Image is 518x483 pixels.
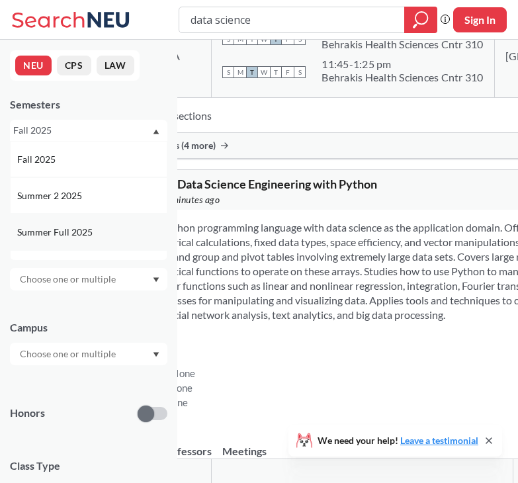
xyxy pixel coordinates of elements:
[294,66,306,78] span: S
[10,97,167,112] div: Semesters
[13,271,124,287] input: Choose one or multiple
[13,346,124,362] input: Choose one or multiple
[322,71,483,84] div: Behrakis Health Sciences Cntr 310
[413,11,429,29] svg: magnifying glass
[10,406,45,421] p: Honors
[400,435,478,446] a: Leave a testimonial
[270,66,282,78] span: T
[10,120,167,141] div: Fall 2025Dropdown arrowFall 2025Summer 2 2025Summer Full 2025Summer 1 2025Spring 2025Fall 2024Sum...
[15,56,52,75] button: NEU
[322,38,483,51] div: Behrakis Health Sciences Cntr 310
[108,177,377,191] span: DAMG 6105 : Data Science Engineering with Python
[234,66,246,78] span: M
[322,58,483,71] div: 11:45 - 1:25 pm
[57,56,91,75] button: CPS
[222,66,234,78] span: S
[171,367,195,379] span: None
[10,268,167,290] div: Dropdown arrow
[282,66,294,78] span: F
[153,352,159,357] svg: Dropdown arrow
[453,7,507,32] button: Sign In
[17,152,58,167] span: Fall 2025
[212,431,513,459] th: Meetings
[150,431,212,459] th: Professors
[17,189,85,203] span: Summer 2 2025
[404,7,437,33] div: magnifying glass
[258,66,270,78] span: W
[10,459,167,473] span: Class Type
[10,320,167,335] div: Campus
[318,436,478,445] span: We need your help!
[17,225,95,240] span: Summer Full 2025
[153,129,159,134] svg: Dropdown arrow
[153,277,159,283] svg: Dropdown arrow
[189,9,395,31] input: Class, professor, course number, "phrase"
[10,343,167,365] div: Dropdown arrow
[169,382,193,394] span: None
[13,123,151,138] div: Fall 2025
[150,14,212,98] td: TBA
[97,56,134,75] button: LAW
[246,66,258,78] span: T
